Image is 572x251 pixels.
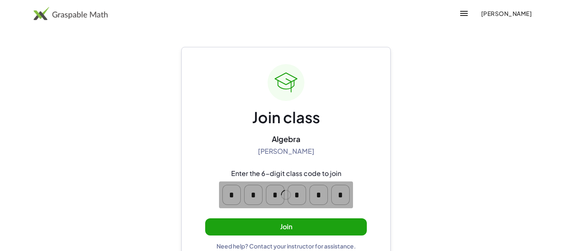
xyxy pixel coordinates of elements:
[481,10,532,17] span: [PERSON_NAME]
[272,134,300,144] div: Algebra
[231,169,341,178] div: Enter the 6-digit class code to join
[216,242,356,250] div: Need help? Contact your instructor for assistance.
[258,147,314,156] div: [PERSON_NAME]
[205,218,367,235] button: Join
[474,6,539,21] button: [PERSON_NAME]
[252,108,320,127] div: Join class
